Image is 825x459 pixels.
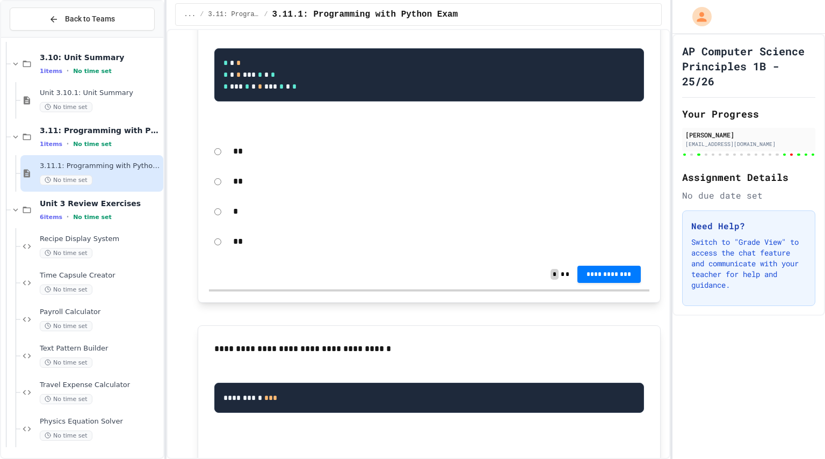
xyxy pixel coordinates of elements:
[184,10,196,19] span: ...
[40,381,161,390] span: Travel Expense Calculator
[682,189,815,202] div: No due date set
[73,214,112,221] span: No time set
[40,417,161,426] span: Physics Equation Solver
[681,4,714,29] div: My Account
[272,8,458,21] span: 3.11.1: Programming with Python Exam
[10,8,155,31] button: Back to Teams
[40,248,92,258] span: No time set
[67,213,69,221] span: •
[73,141,112,148] span: No time set
[40,235,161,244] span: Recipe Display System
[40,199,161,208] span: Unit 3 Review Exercises
[40,102,92,112] span: No time set
[200,10,204,19] span: /
[40,344,161,353] span: Text Pattern Builder
[40,321,92,331] span: No time set
[685,130,812,140] div: [PERSON_NAME]
[40,175,92,185] span: No time set
[40,126,161,135] span: 3.11: Programming with Python Exam
[40,431,92,441] span: No time set
[264,10,267,19] span: /
[40,285,92,295] span: No time set
[40,271,161,280] span: Time Capsule Creator
[65,13,115,25] span: Back to Teams
[40,394,92,404] span: No time set
[67,67,69,75] span: •
[73,68,112,75] span: No time set
[40,53,161,62] span: 3.10: Unit Summary
[40,308,161,317] span: Payroll Calculator
[67,140,69,148] span: •
[40,162,161,171] span: 3.11.1: Programming with Python Exam
[682,106,815,121] h2: Your Progress
[40,141,62,148] span: 1 items
[685,140,812,148] div: [EMAIL_ADDRESS][DOMAIN_NAME]
[40,89,161,98] span: Unit 3.10.1: Unit Summary
[682,170,815,185] h2: Assignment Details
[40,214,62,221] span: 6 items
[40,68,62,75] span: 1 items
[682,43,815,89] h1: AP Computer Science Principles 1B - 25/26
[208,10,259,19] span: 3.11: Programming with Python Exam
[691,237,806,290] p: Switch to "Grade View" to access the chat feature and communicate with your teacher for help and ...
[40,358,92,368] span: No time set
[691,220,806,232] h3: Need Help?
